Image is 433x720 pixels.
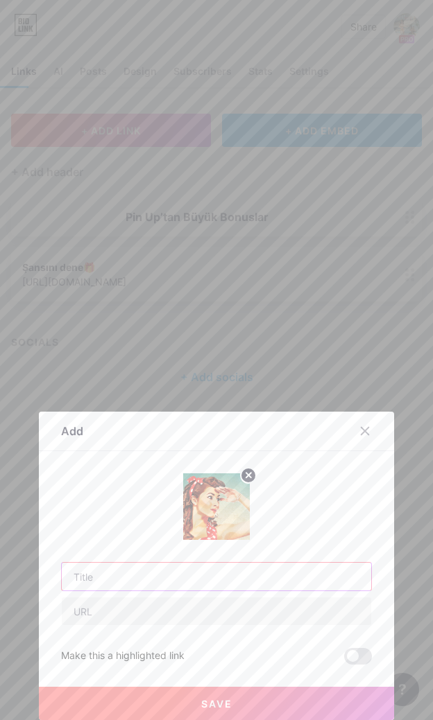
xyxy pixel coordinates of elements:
input: URL [62,597,371,625]
input: Title [62,563,371,590]
div: Add [61,423,83,439]
button: Save [39,687,394,720]
img: link_thumbnail [183,473,250,540]
span: Save [201,698,232,710]
div: Make this a highlighted link [61,648,185,665]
